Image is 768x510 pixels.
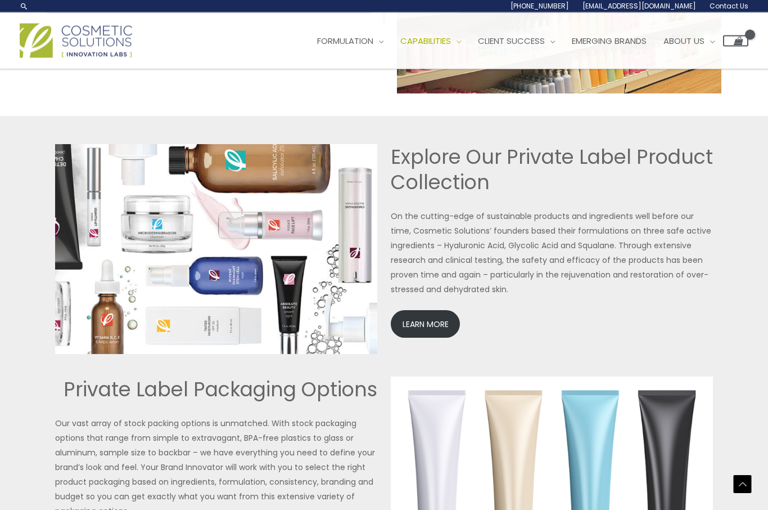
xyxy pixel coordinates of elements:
img: Cosmetic Solutions Logo [20,24,132,58]
h2: Explore Our Private Label Product Collection [391,145,713,196]
p: On the cutting-edge of sustainable products and ingredients well before our time, Cosmetic Soluti... [391,209,713,297]
span: Client Success [478,35,545,47]
a: About Us [655,24,723,58]
span: Emerging Brands [572,35,647,47]
h2: Private Label Packaging Options [55,377,377,403]
nav: Site Navigation [300,24,748,58]
span: [EMAIL_ADDRESS][DOMAIN_NAME] [582,1,696,11]
a: Capabilities [392,24,469,58]
img: Private Label Product Collection Image featuring an assortment of products [55,145,377,355]
a: Formulation [309,24,392,58]
a: Client Success [469,24,563,58]
a: LEARN MORE [391,311,460,338]
span: Formulation [317,35,373,47]
a: Search icon link [20,2,29,11]
span: [PHONE_NUMBER] [511,1,569,11]
span: Contact Us [710,1,748,11]
span: About Us [663,35,704,47]
a: Emerging Brands [563,24,655,58]
a: View Shopping Cart, empty [723,35,748,47]
span: Capabilities [400,35,451,47]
